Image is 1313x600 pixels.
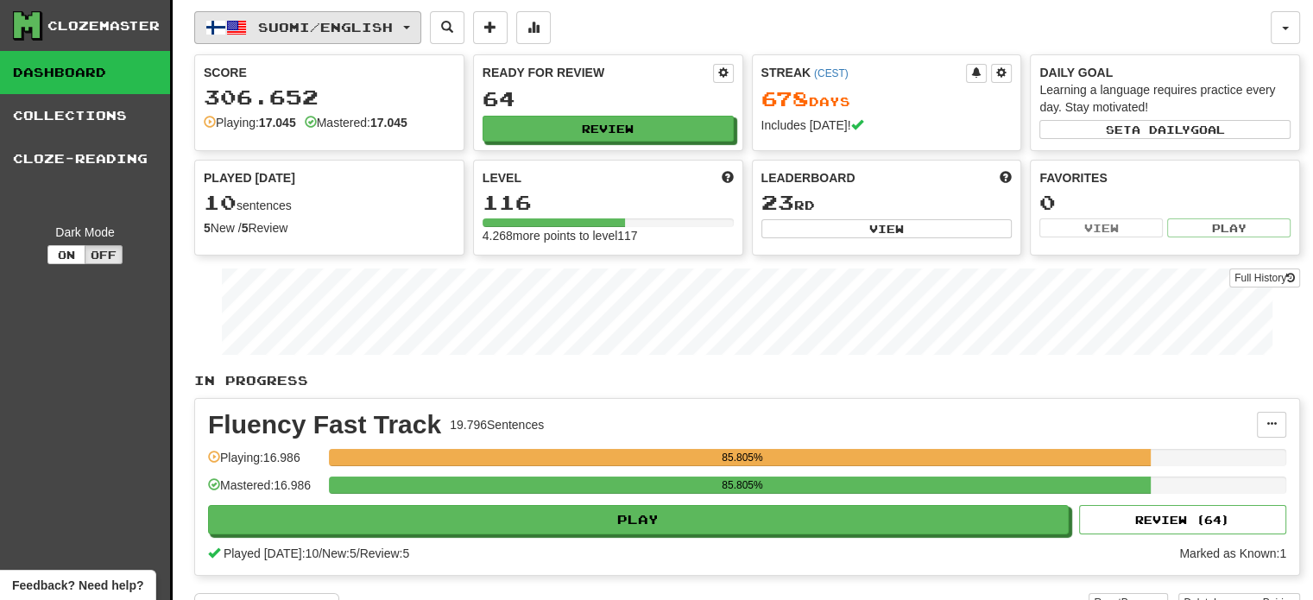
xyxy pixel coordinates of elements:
[259,116,296,129] strong: 17.045
[483,116,734,142] button: Review
[204,219,455,237] div: New / Review
[483,192,734,213] div: 116
[13,224,157,241] div: Dark Mode
[204,169,295,186] span: Played [DATE]
[761,117,1013,134] div: Includes [DATE]!
[761,169,855,186] span: Leaderboard
[1039,218,1163,237] button: View
[1179,545,1286,562] div: Marked as Known: 1
[1132,123,1190,136] span: a daily
[1039,120,1291,139] button: Seta dailygoal
[224,546,319,560] span: Played [DATE]: 10
[242,221,249,235] strong: 5
[85,245,123,264] button: Off
[761,190,794,214] span: 23
[483,64,713,81] div: Ready for Review
[450,416,544,433] div: 19.796 Sentences
[761,86,809,111] span: 678
[483,88,734,110] div: 64
[1000,169,1012,186] span: This week in points, UTC
[47,245,85,264] button: On
[334,449,1150,466] div: 85.805%
[483,227,734,244] div: 4.268 more points to level 117
[208,412,441,438] div: Fluency Fast Track
[194,11,421,44] button: Suomi/English
[208,477,320,505] div: Mastered: 16.986
[761,219,1013,238] button: View
[305,114,407,131] div: Mastered:
[1167,218,1291,237] button: Play
[761,88,1013,111] div: Day s
[12,577,143,594] span: Open feedback widget
[357,546,360,560] span: /
[204,114,296,131] div: Playing:
[47,17,160,35] div: Clozemaster
[473,11,508,44] button: Add sentence to collection
[1229,268,1300,287] a: Full History
[360,546,410,560] span: Review: 5
[483,169,521,186] span: Level
[1039,81,1291,116] div: Learning a language requires practice every day. Stay motivated!
[334,477,1150,494] div: 85.805%
[516,11,551,44] button: More stats
[761,64,967,81] div: Streak
[1079,505,1286,534] button: Review (64)
[1039,192,1291,213] div: 0
[204,192,455,214] div: sentences
[204,221,211,235] strong: 5
[204,190,237,214] span: 10
[1039,64,1291,81] div: Daily Goal
[814,67,849,79] a: (CEST)
[322,546,357,560] span: New: 5
[204,86,455,108] div: 306.652
[208,449,320,477] div: Playing: 16.986
[208,505,1069,534] button: Play
[370,116,407,129] strong: 17.045
[258,20,393,35] span: Suomi / English
[430,11,464,44] button: Search sentences
[1039,169,1291,186] div: Favorites
[319,546,322,560] span: /
[761,192,1013,214] div: rd
[204,64,455,81] div: Score
[722,169,734,186] span: Score more points to level up
[194,372,1300,389] p: In Progress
